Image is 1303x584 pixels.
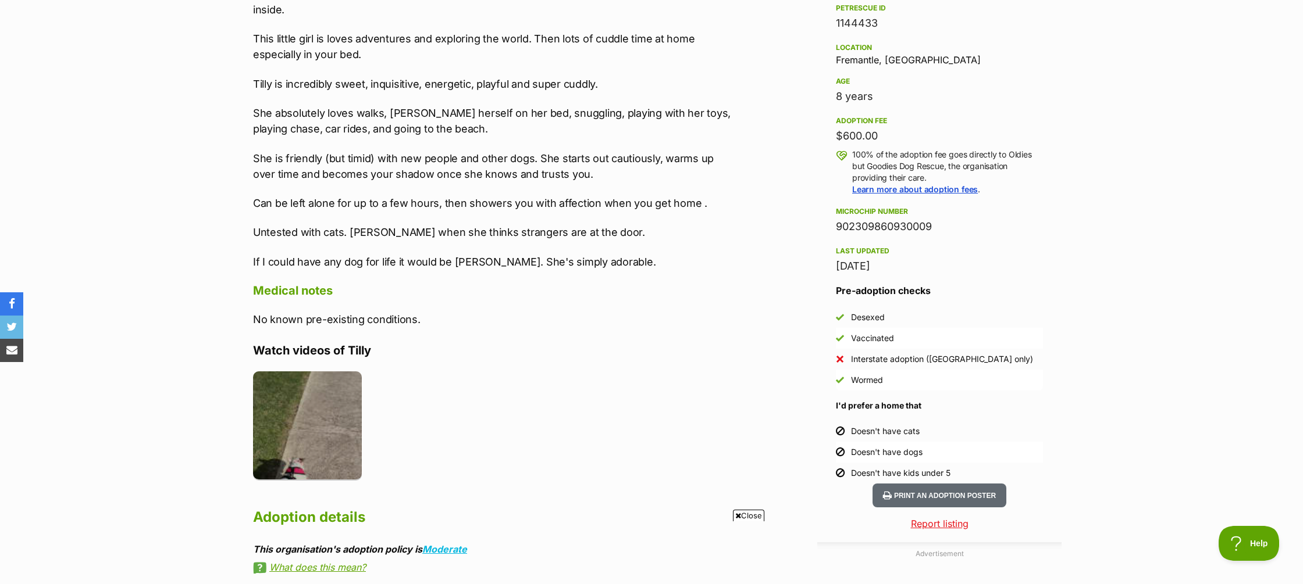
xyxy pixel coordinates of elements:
div: Doesn't have kids under 5 [851,467,950,479]
p: Untested with cats. [PERSON_NAME] when she thinks strangers are at the door. [253,224,734,240]
p: No known pre-existing conditions. [253,311,734,327]
div: Age [836,77,1043,86]
a: Learn more about adoption fees [852,184,978,194]
span: Close [733,510,764,521]
img: Yes [836,334,844,342]
p: She absolutely loves walks, [PERSON_NAME] herself on her bed, snuggling, playing with her toys, p... [253,105,734,137]
a: What does this mean? [253,562,734,572]
div: Adoption fee [836,116,1043,126]
div: This organisation's adoption policy is [253,544,734,554]
iframe: Help Scout Beacon - Open [1219,526,1280,561]
div: Microchip number [836,207,1043,216]
p: If I could have any dog for life it would be [PERSON_NAME]. She's simply adorable. [253,254,734,270]
div: Doesn't have dogs [851,446,923,458]
button: Print an adoption poster [873,483,1006,507]
p: Can be left alone for up to a few hours, then showers you with affection when you get home . [253,195,734,211]
a: Report listing [817,517,1062,531]
img: Yes [836,376,844,384]
p: 100% of the adoption fee goes directly to Oldies but Goodies Dog Rescue, the organisation providi... [852,149,1043,195]
iframe: Advertisement [369,526,934,578]
div: Fremantle, [GEOGRAPHIC_DATA] [836,41,1043,65]
div: Desexed [851,311,885,323]
div: 902309860930009 [836,218,1043,235]
div: Location [836,43,1043,52]
div: 1144433 [836,15,1043,31]
div: [DATE] [836,258,1043,274]
div: PetRescue ID [836,3,1043,13]
p: This little girl is loves adventures and exploring the world. Then lots of cuddle time at home es... [253,31,734,62]
p: She is friendly (but timid) with new people and other dogs. She starts out cautiously, warms up o... [253,151,734,182]
div: Interstate adoption ([GEOGRAPHIC_DATA] only) [851,353,1033,365]
img: No [836,355,844,363]
img: Yes [836,313,844,321]
div: 8 years [836,88,1043,105]
img: k4duv9cvugybsdgwplgd.jpg [253,371,362,480]
div: Last updated [836,246,1043,256]
h3: Pre-adoption checks [836,284,1043,298]
div: Vaccinated [851,332,894,344]
div: Wormed [851,374,883,386]
p: Tilly is incredibly sweet, inquisitive, energetic, playful and super cuddly. [253,76,734,92]
h4: Medical notes [253,283,734,298]
h2: Adoption details [253,504,734,530]
div: $600.00 [836,128,1043,144]
h4: Watch videos of Tilly [253,343,734,358]
div: Doesn't have cats [851,425,920,437]
h4: I'd prefer a home that [836,400,1043,411]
